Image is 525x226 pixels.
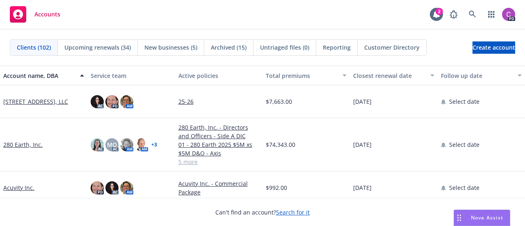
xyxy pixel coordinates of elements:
span: Can't find an account? [215,208,310,217]
button: Follow up date [438,66,525,85]
span: Nova Assist [471,214,503,221]
span: Select date [449,183,479,192]
div: Active policies [178,71,259,80]
span: Clients (102) [17,43,51,52]
a: Create account [472,41,515,54]
div: Drag to move [454,210,464,226]
a: 01 - 280 Earth 2025 $5M xs $5M D&O - Axis [178,140,259,158]
span: [DATE] [353,183,372,192]
a: [STREET_ADDRESS], LLC [3,97,68,106]
button: Service team [87,66,175,85]
span: Customer Directory [364,43,420,52]
img: photo [120,95,133,108]
span: [DATE] [353,140,372,149]
span: Create account [472,40,515,55]
a: 280 Earth, Inc. - Directors and Officers - Side A DIC [178,123,259,140]
img: photo [120,138,133,151]
div: Account name, DBA [3,71,75,80]
span: Select date [449,140,479,149]
a: Report a Bug [445,6,462,23]
a: 5 more [178,158,259,166]
a: Search [464,6,481,23]
span: [DATE] [353,97,372,106]
a: Search for it [276,208,310,216]
span: New businesses (5) [144,43,197,52]
span: MQ [107,140,117,149]
span: $74,343.00 [266,140,295,149]
img: photo [105,181,119,194]
img: photo [120,181,133,194]
div: Follow up date [441,71,513,80]
span: Untriaged files (0) [260,43,309,52]
div: Service team [91,71,171,80]
div: 2 [436,8,443,15]
img: photo [91,138,104,151]
div: Total premiums [266,71,338,80]
div: Closest renewal date [353,71,425,80]
button: Active policies [175,66,262,85]
a: Accounts [7,3,64,26]
a: 280 Earth, Inc. [3,140,43,149]
img: photo [105,95,119,108]
img: photo [91,181,104,194]
a: 25-26 [178,97,259,106]
span: Archived (15) [211,43,247,52]
span: $7,663.00 [266,97,292,106]
img: photo [91,95,104,108]
button: Nova Assist [454,210,510,226]
span: Select date [449,97,479,106]
span: Upcoming renewals (34) [64,43,131,52]
button: Total premiums [262,66,350,85]
a: + 3 [151,142,157,147]
span: Reporting [323,43,351,52]
a: Acuvity Inc. - Commercial Package [178,179,259,196]
img: photo [135,138,148,151]
img: photo [502,8,515,21]
span: $992.00 [266,183,287,192]
a: Acuvity Inc. [3,183,34,192]
span: Accounts [34,11,60,18]
a: Switch app [483,6,500,23]
button: Closest renewal date [350,66,437,85]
